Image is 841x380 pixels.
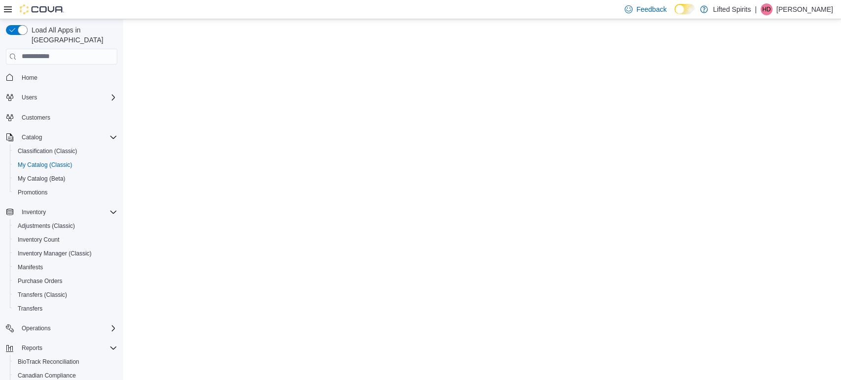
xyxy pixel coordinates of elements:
[14,275,67,287] a: Purchase Orders
[18,161,72,169] span: My Catalog (Classic)
[10,233,121,247] button: Inventory Count
[10,355,121,369] button: BioTrack Reconciliation
[18,72,41,84] a: Home
[14,356,83,368] a: BioTrack Reconciliation
[10,219,121,233] button: Adjustments (Classic)
[10,247,121,260] button: Inventory Manager (Classic)
[674,4,695,14] input: Dark Mode
[14,159,117,171] span: My Catalog (Classic)
[14,289,117,301] span: Transfers (Classic)
[18,305,42,313] span: Transfers
[14,187,52,198] a: Promotions
[10,158,121,172] button: My Catalog (Classic)
[22,133,42,141] span: Catalog
[18,206,50,218] button: Inventory
[18,322,117,334] span: Operations
[18,372,76,380] span: Canadian Compliance
[14,261,117,273] span: Manifests
[762,3,771,15] span: HD
[755,3,757,15] p: |
[18,131,117,143] span: Catalog
[10,288,121,302] button: Transfers (Classic)
[14,145,117,157] span: Classification (Classic)
[14,289,71,301] a: Transfers (Classic)
[18,236,60,244] span: Inventory Count
[18,71,117,84] span: Home
[18,147,77,155] span: Classification (Classic)
[10,186,121,199] button: Promotions
[18,111,117,124] span: Customers
[14,356,117,368] span: BioTrack Reconciliation
[18,263,43,271] span: Manifests
[2,130,121,144] button: Catalog
[2,321,121,335] button: Operations
[18,342,46,354] button: Reports
[10,260,121,274] button: Manifests
[14,261,47,273] a: Manifests
[22,324,51,332] span: Operations
[14,159,76,171] a: My Catalog (Classic)
[14,220,117,232] span: Adjustments (Classic)
[18,92,41,103] button: Users
[28,25,117,45] span: Load All Apps in [GEOGRAPHIC_DATA]
[22,344,42,352] span: Reports
[18,222,75,230] span: Adjustments (Classic)
[761,3,773,15] div: Harley Davis
[14,303,46,315] a: Transfers
[14,145,81,157] a: Classification (Classic)
[22,94,37,101] span: Users
[18,277,63,285] span: Purchase Orders
[2,70,121,85] button: Home
[18,342,117,354] span: Reports
[14,303,117,315] span: Transfers
[18,92,117,103] span: Users
[10,274,121,288] button: Purchase Orders
[2,341,121,355] button: Reports
[14,220,79,232] a: Adjustments (Classic)
[22,74,37,82] span: Home
[18,291,67,299] span: Transfers (Classic)
[14,173,117,185] span: My Catalog (Beta)
[10,302,121,316] button: Transfers
[10,172,121,186] button: My Catalog (Beta)
[14,173,69,185] a: My Catalog (Beta)
[18,189,48,196] span: Promotions
[713,3,751,15] p: Lifted Spirits
[18,112,54,124] a: Customers
[2,91,121,104] button: Users
[2,110,121,125] button: Customers
[18,206,117,218] span: Inventory
[20,4,64,14] img: Cova
[14,187,117,198] span: Promotions
[776,3,833,15] p: [PERSON_NAME]
[2,205,121,219] button: Inventory
[18,131,46,143] button: Catalog
[10,144,121,158] button: Classification (Classic)
[18,358,79,366] span: BioTrack Reconciliation
[14,234,64,246] a: Inventory Count
[14,234,117,246] span: Inventory Count
[18,250,92,257] span: Inventory Manager (Classic)
[14,248,96,259] a: Inventory Manager (Classic)
[22,208,46,216] span: Inventory
[18,175,66,183] span: My Catalog (Beta)
[14,248,117,259] span: Inventory Manager (Classic)
[18,322,55,334] button: Operations
[14,275,117,287] span: Purchase Orders
[22,114,50,122] span: Customers
[637,4,667,14] span: Feedback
